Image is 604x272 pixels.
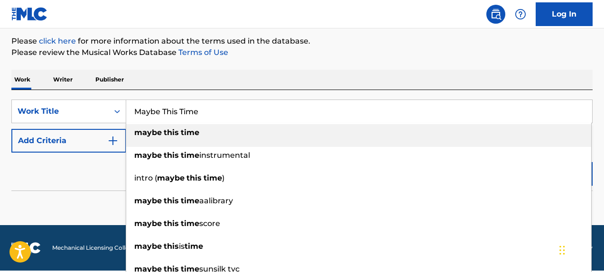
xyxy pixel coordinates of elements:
[93,70,127,90] p: Publisher
[107,135,119,146] img: 9d2ae6d4665cec9f34b9.svg
[186,173,202,182] strong: this
[181,196,199,205] strong: time
[134,242,162,251] strong: maybe
[181,151,199,160] strong: time
[164,242,179,251] strong: this
[199,196,233,205] span: aalibrary
[134,173,157,182] span: intro (
[50,70,75,90] p: Writer
[11,36,593,47] p: Please for more information about the terms used in the database.
[559,236,565,264] div: Drag
[490,9,502,20] img: search
[11,100,593,190] form: Search Form
[222,173,224,182] span: )
[164,128,179,137] strong: this
[181,128,199,137] strong: time
[164,196,179,205] strong: this
[11,47,593,58] p: Please review the Musical Works Database
[11,129,126,153] button: Add Criteria
[511,5,530,24] div: Help
[134,196,162,205] strong: maybe
[18,106,103,117] div: Work Title
[181,219,199,228] strong: time
[39,36,76,45] a: click here
[164,219,179,228] strong: this
[134,151,162,160] strong: maybe
[11,242,41,254] img: logo
[199,151,250,160] span: instrumental
[52,244,162,252] span: Mechanical Licensing Collective © 2025
[515,9,526,20] img: help
[134,219,162,228] strong: maybe
[557,227,604,272] iframe: Chat Widget
[11,70,33,90] p: Work
[177,48,228,57] a: Terms of Use
[185,242,203,251] strong: time
[204,173,222,182] strong: time
[536,2,593,26] a: Log In
[199,219,220,228] span: score
[179,242,185,251] span: is
[134,128,162,137] strong: maybe
[157,173,185,182] strong: maybe
[11,7,48,21] img: MLC Logo
[486,5,505,24] a: Public Search
[164,151,179,160] strong: this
